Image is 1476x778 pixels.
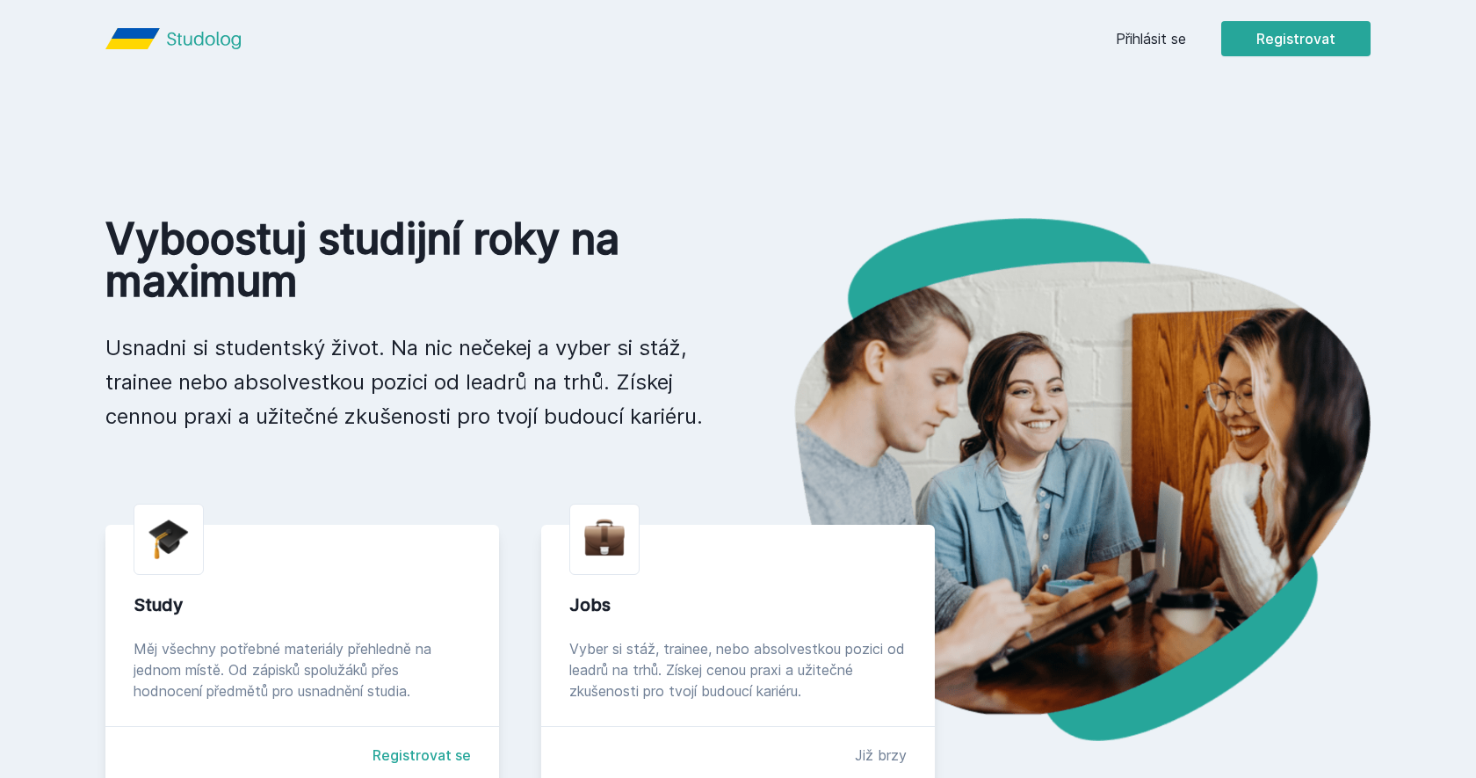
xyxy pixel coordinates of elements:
img: hero.png [738,218,1371,741]
img: graduation-cap.png [148,519,189,560]
div: Měj všechny potřebné materiály přehledně na jednom místě. Od zápisků spolužáků přes hodnocení pře... [134,638,471,702]
a: Přihlásit se [1116,28,1186,49]
p: Usnadni si studentský život. Na nic nečekej a vyber si stáž, trainee nebo absolvestkou pozici od ... [105,331,710,433]
div: Již brzy [855,745,907,766]
h1: Vyboostuj studijní roky na maximum [105,218,710,302]
div: Jobs [569,593,907,617]
button: Registrovat [1221,21,1371,56]
a: Registrovat se [373,745,471,766]
div: Vyber si stáž, trainee, nebo absolvestkou pozici od leadrů na trhů. Získej cenou praxi a užitečné... [569,638,907,702]
img: briefcase.png [584,515,625,560]
div: Study [134,593,471,617]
